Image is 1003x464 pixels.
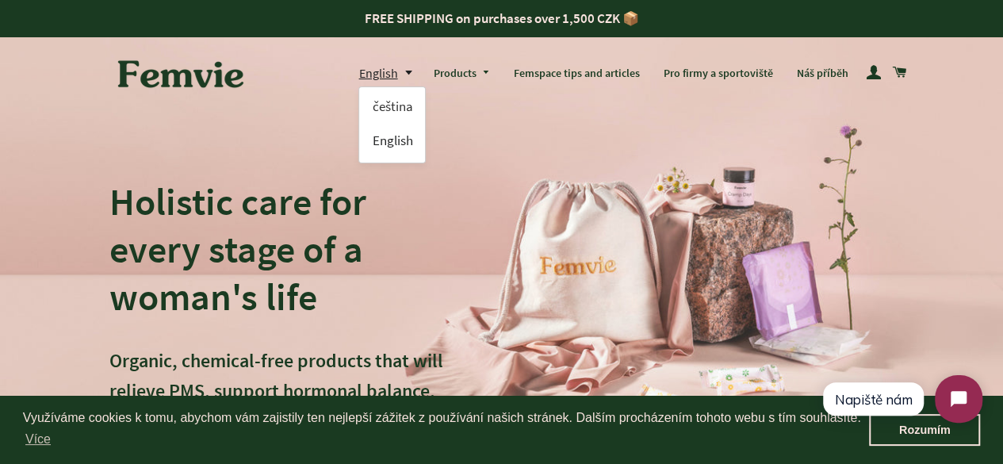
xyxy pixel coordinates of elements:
iframe: Tidio Chat [808,362,996,436]
a: English [372,130,412,151]
img: Femvie [109,49,252,98]
a: Náš příběh [785,53,860,94]
a: Pro firmy a sportoviště [652,53,785,94]
h2: Holistic care for every stage of a woman's life [109,178,463,320]
span: Využíváme cookies k tomu, abychom vám zajistily ten nejlepší zážitek z používání našich stránek. ... [23,408,869,451]
a: Products [421,53,502,94]
a: Femspace tips and articles [502,53,652,94]
a: čeština [372,96,412,117]
a: learn more about cookies [23,428,53,451]
button: English [358,63,421,84]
